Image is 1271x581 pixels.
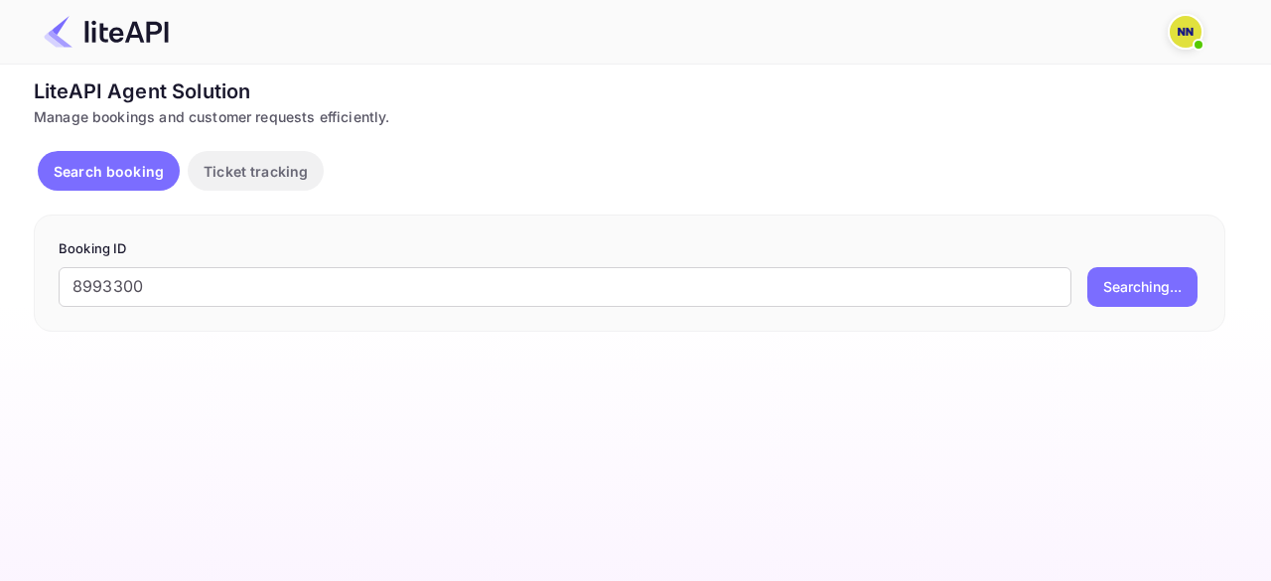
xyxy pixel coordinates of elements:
[204,161,308,182] p: Ticket tracking
[34,106,1225,127] div: Manage bookings and customer requests efficiently.
[59,267,1071,307] input: Enter Booking ID (e.g., 63782194)
[1087,267,1198,307] button: Searching...
[44,16,169,48] img: LiteAPI Logo
[59,239,1200,259] p: Booking ID
[1170,16,1201,48] img: N/A N/A
[54,161,164,182] p: Search booking
[34,76,1225,106] div: LiteAPI Agent Solution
